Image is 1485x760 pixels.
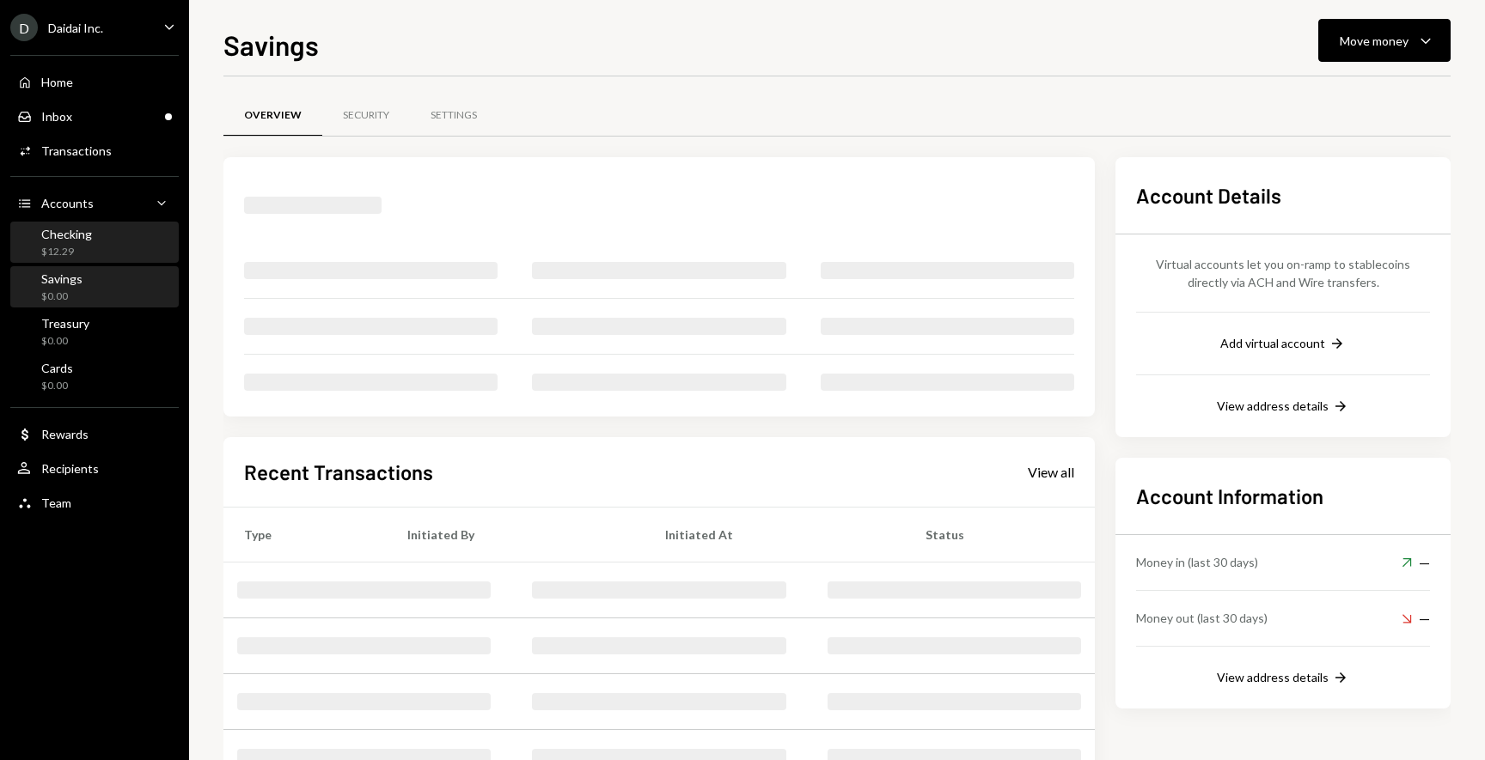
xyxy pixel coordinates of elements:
[1217,398,1349,416] button: View address details
[1028,462,1074,481] a: View all
[41,245,92,259] div: $12.29
[1318,19,1451,62] button: Move money
[1136,181,1430,210] h2: Account Details
[48,21,103,35] div: Daidai Inc.
[41,271,82,286] div: Savings
[1217,670,1329,684] div: View address details
[41,316,89,331] div: Treasury
[1402,608,1430,629] div: —
[41,361,73,375] div: Cards
[1217,398,1329,413] div: View address details
[10,487,179,518] a: Team
[41,289,82,304] div: $0.00
[1402,552,1430,573] div: —
[41,227,92,241] div: Checking
[41,461,99,476] div: Recipients
[10,266,179,307] a: Savings$0.00
[41,143,112,158] div: Transactions
[410,94,498,137] a: Settings
[1220,336,1325,350] div: Add virtual account
[41,109,72,124] div: Inbox
[1136,255,1430,291] div: Virtual accounts let you on-ramp to stablecoins directly via ACH and Wire transfers.
[1028,464,1074,481] div: View all
[41,196,94,210] div: Accounts
[41,427,89,441] div: Rewards
[1340,32,1409,50] div: Move money
[1136,482,1430,510] h2: Account Information
[41,496,71,510] div: Team
[10,356,179,397] a: Cards$0.00
[10,418,179,449] a: Rewards
[905,507,1095,562] th: Status
[41,379,73,393] div: $0.00
[387,507,645,562] th: Initiated By
[10,66,179,97] a: Home
[343,108,389,123] div: Security
[10,187,179,218] a: Accounts
[223,94,322,137] a: Overview
[10,14,38,41] div: D
[322,94,410,137] a: Security
[223,507,387,562] th: Type
[10,222,179,263] a: Checking$12.29
[1220,335,1346,354] button: Add virtual account
[10,453,179,483] a: Recipients
[1217,669,1349,688] button: View address details
[10,311,179,352] a: Treasury$0.00
[244,458,433,486] h2: Recent Transactions
[41,75,73,89] div: Home
[244,108,302,123] div: Overview
[41,334,89,349] div: $0.00
[431,108,477,123] div: Settings
[1136,553,1258,571] div: Money in (last 30 days)
[10,135,179,166] a: Transactions
[223,27,319,62] h1: Savings
[1136,609,1268,627] div: Money out (last 30 days)
[10,100,179,131] a: Inbox
[645,507,904,562] th: Initiated At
